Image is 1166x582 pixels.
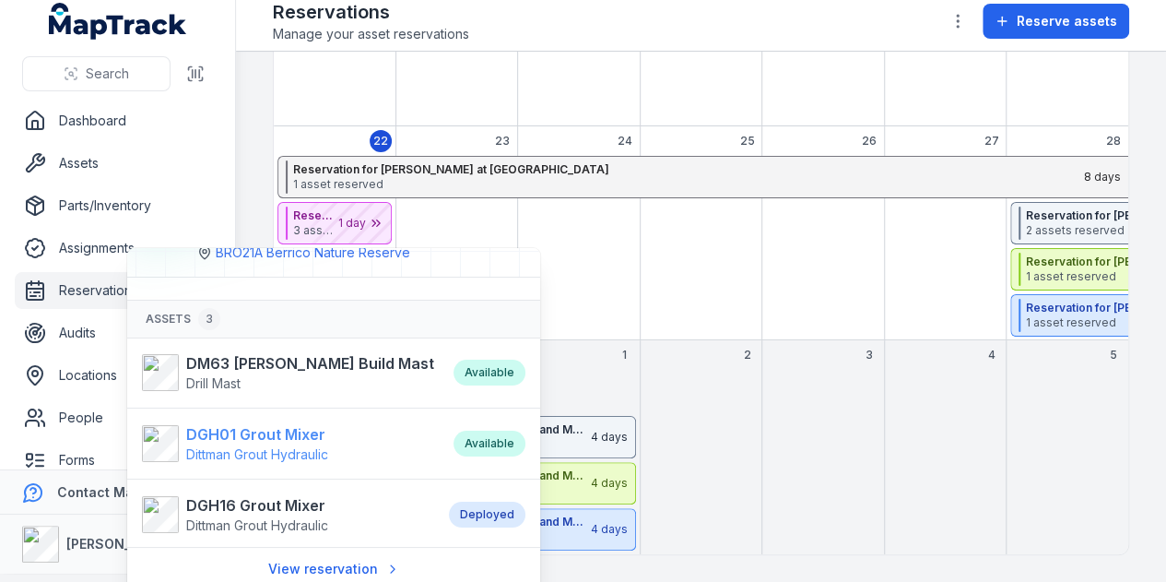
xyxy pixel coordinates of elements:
[15,145,220,182] a: Assets
[15,272,220,309] a: Reservations
[216,243,410,262] a: BRO21A Berrico Nature Reserve
[15,187,220,224] a: Parts/Inventory
[277,156,1128,198] button: Reservation for [PERSON_NAME] at [GEOGRAPHIC_DATA]1 asset reserved8 days
[15,442,220,479] a: Forms
[273,25,469,43] span: Manage your asset reservations
[186,423,328,445] strong: DGH01 Grout Mixer
[983,4,1129,39] button: Reserve assets
[373,134,388,148] span: 22
[622,348,627,362] span: 1
[15,357,220,394] a: Locations
[862,134,877,148] span: 26
[453,431,525,457] div: Available
[15,230,220,267] a: Assignments
[186,446,328,462] span: Dittman Grout Hydraulic
[15,315,220,351] a: Audits
[293,208,336,223] strong: Reservation for [PERSON_NAME] at [GEOGRAPHIC_DATA]
[1017,12,1117,30] span: Reserve assets
[142,423,435,464] a: DGH01 Grout MixerDittman Grout Hydraulic
[277,202,392,244] button: Reservation for [PERSON_NAME] at [GEOGRAPHIC_DATA]3 assets reserved1 day
[186,494,328,517] strong: DGH16 Grout Mixer
[146,308,220,330] span: Assets
[186,517,328,533] span: Dittman Grout Hydraulic
[15,399,220,436] a: People
[739,134,754,148] span: 25
[86,65,129,83] span: Search
[618,134,632,148] span: 24
[66,536,218,552] strong: [PERSON_NAME] Group
[293,223,336,238] span: 3 assets reserved
[449,502,525,528] div: Deployed
[49,3,187,40] a: MapTrack
[142,494,430,535] a: DGH16 Grout MixerDittman Grout Hydraulic
[186,375,241,391] span: Drill Mast
[198,308,220,330] div: 3
[453,360,525,386] div: Available
[1106,134,1121,148] span: 28
[293,162,1082,177] strong: Reservation for [PERSON_NAME] at [GEOGRAPHIC_DATA]
[495,134,510,148] span: 23
[987,348,995,362] span: 4
[15,102,220,139] a: Dashboard
[57,484,179,500] strong: Contact MapTrack
[293,177,1082,192] span: 1 asset reserved
[22,56,171,91] button: Search
[186,352,434,374] strong: DM63 [PERSON_NAME] Build Mast
[1110,348,1117,362] span: 5
[743,348,750,362] span: 2
[142,352,435,393] a: DM63 [PERSON_NAME] Build MastDrill Mast
[866,348,873,362] span: 3
[983,134,998,148] span: 27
